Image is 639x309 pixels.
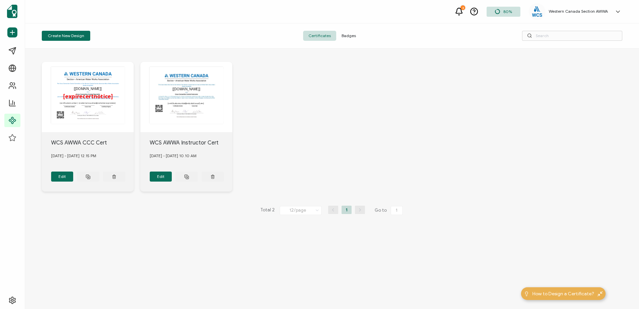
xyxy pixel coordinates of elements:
[150,139,233,147] div: WCS AWWA Instructor Cert
[303,31,336,41] span: Certificates
[598,291,603,296] img: minimize-icon.svg
[42,31,90,41] button: Create New Design
[549,9,608,14] h5: Western Canada Section AWWA
[51,172,74,182] button: Edit
[503,9,512,14] span: 80%
[150,172,172,182] button: Edit
[280,206,322,215] input: Select
[342,206,352,214] li: 1
[606,277,639,309] iframe: Chat Widget
[51,139,134,147] div: WCS AWWA CCC Cert
[461,5,465,10] div: 2
[336,31,361,41] span: Badges
[7,5,17,18] img: sertifier-logomark-colored.svg
[532,290,594,297] span: How to Design a Certificate?
[260,206,275,215] span: Total 2
[150,147,233,165] div: [DATE] - [DATE] 10.10 AM
[51,147,134,165] div: [DATE] - [DATE] 12.15 PM
[375,206,404,215] span: Go to
[532,6,542,17] img: eb0530a7-dc53-4dd2-968c-61d1fd0a03d4.png
[522,31,622,41] input: Search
